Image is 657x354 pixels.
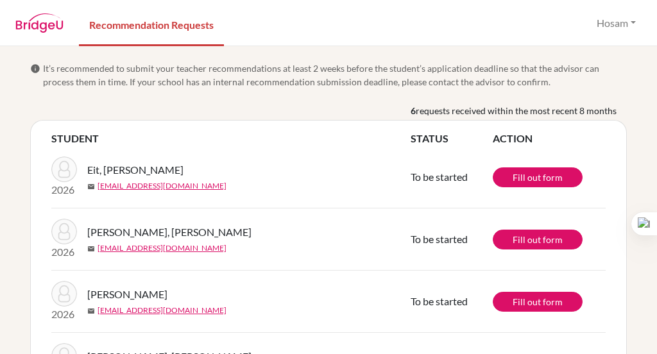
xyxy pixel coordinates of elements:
span: mail [87,307,95,315]
img: Al Darmaki, Mohamed Saif [51,219,77,244]
p: 2026 [51,182,77,198]
img: Nikitin, Maksim [51,281,77,307]
th: STATUS [411,131,493,146]
button: Hosam [591,11,642,35]
th: ACTION [493,131,606,146]
a: Fill out form [493,230,583,249]
th: STUDENT [51,131,411,146]
span: To be started [411,233,468,245]
img: Eit, Lyn [51,156,77,182]
span: To be started [411,295,468,307]
a: [EMAIL_ADDRESS][DOMAIN_NAME] [98,305,226,316]
b: 6 [411,104,416,117]
a: [EMAIL_ADDRESS][DOMAIN_NAME] [98,242,226,254]
span: [PERSON_NAME], [PERSON_NAME] [87,224,252,240]
span: info [30,63,40,74]
span: To be started [411,171,468,183]
img: BridgeU logo [15,13,64,33]
span: mail [87,245,95,253]
a: Fill out form [493,167,583,187]
span: mail [87,183,95,190]
p: 2026 [51,307,77,322]
a: [EMAIL_ADDRESS][DOMAIN_NAME] [98,180,226,192]
a: Fill out form [493,292,583,312]
span: [PERSON_NAME] [87,287,167,302]
span: requests received within the most recent 8 months [416,104,617,117]
p: 2026 [51,244,77,260]
a: Recommendation Requests [79,2,224,46]
span: It’s recommended to submit your teacher recommendations at least 2 weeks before the student’s app... [43,62,627,88]
span: Eit, [PERSON_NAME] [87,162,183,178]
